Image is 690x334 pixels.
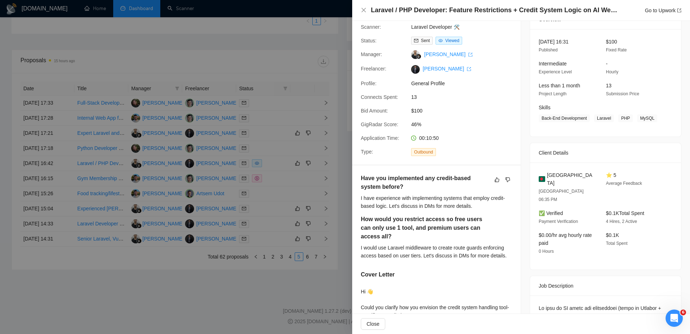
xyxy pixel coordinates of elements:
a: [PERSON_NAME] export [423,66,471,72]
a: [PERSON_NAME] export [424,51,473,57]
span: dislike [505,177,510,183]
a: Laravel Developer 🛠️ [411,24,460,30]
img: 🇧🇩 [539,175,545,183]
span: Experience Level [539,69,572,74]
span: Sent [421,38,430,43]
span: like [494,177,500,183]
span: Submission Price [606,91,639,96]
img: c1qeRjagzEs5xKVZ5JpJ4oH6o-lNOOu05rLEcdqpuNJBRZsPsR3r9HAW67ifmd8jv0 [411,65,420,74]
span: 46% [411,120,519,128]
iframe: Intercom live chat [666,310,683,327]
span: Close [367,320,379,328]
button: Close [361,318,385,330]
div: I have experience with implementing systems that employ credit-based logic. Let's discuss in DMs ... [361,194,512,210]
span: Viewed [445,38,459,43]
div: Client Details [539,143,672,163]
span: 00:10:50 [419,135,439,141]
span: Type: [361,149,373,155]
span: Published [539,47,558,52]
span: eye [438,38,443,43]
span: 13 [606,83,612,88]
span: - [606,61,608,67]
span: 13 [411,93,519,101]
span: export [467,67,471,71]
span: Outbound [411,148,436,156]
div: I would use Laravel middleware to create route guards enforcing access based on user tiers. Let's... [361,244,512,260]
span: 6 [680,310,686,315]
button: like [493,175,501,184]
span: Back-End Development [539,114,590,122]
span: close [361,7,367,13]
span: $100 [411,107,519,115]
span: Average Feedback [606,181,642,186]
span: Payment Verification [539,219,578,224]
span: Scanner: [361,24,381,30]
span: export [468,52,473,57]
span: $100 [606,39,617,45]
span: $0.00/hr avg hourly rate paid [539,232,592,246]
span: Status: [361,38,377,44]
h5: Cover Letter [361,270,395,279]
button: dislike [503,175,512,184]
span: Hourly [606,69,618,74]
span: export [677,8,681,13]
h5: Have you implemented any credit-based system before? [361,174,489,191]
span: [GEOGRAPHIC_DATA] 06:35 PM [539,189,584,202]
span: Skills [539,105,551,110]
span: Application Time: [361,135,399,141]
a: Go to Upworkexport [645,8,681,13]
span: 4 Hires, 2 Active [606,219,637,224]
span: mail [414,38,418,43]
span: $0.1K [606,232,619,238]
span: Freelancer: [361,66,386,72]
span: Less than 1 month [539,83,580,88]
span: Fixed Rate [606,47,627,52]
span: clock-circle [411,136,416,141]
span: Project Length [539,91,566,96]
span: Total Spent [606,241,627,246]
span: MySQL [637,114,657,122]
img: gigradar-bm.png [416,54,421,59]
button: Close [361,7,367,13]
span: [GEOGRAPHIC_DATA] [547,171,594,187]
h4: Laravel / PHP Developer: Feature Restrictions + Credit System Logic on AI Website [371,6,619,15]
span: $0.1K Total Spent [606,210,644,216]
span: GigRadar Score: [361,122,398,127]
h5: How would you restrict access so free users can only use 1 tool, and premium users can access all? [361,215,489,241]
span: Manager: [361,51,382,57]
span: PHP [618,114,633,122]
span: [DATE] 16:31 [539,39,569,45]
span: Laravel [594,114,614,122]
span: Connects Spent: [361,94,398,100]
span: Bid Amount: [361,108,388,114]
span: Profile: [361,81,377,86]
div: Job Description [539,276,672,296]
span: ⭐ 5 [606,172,616,178]
span: ✅ Verified [539,210,563,216]
span: 0 Hours [539,249,554,254]
span: Intermediate [539,61,567,67]
span: General Profile [411,79,519,87]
